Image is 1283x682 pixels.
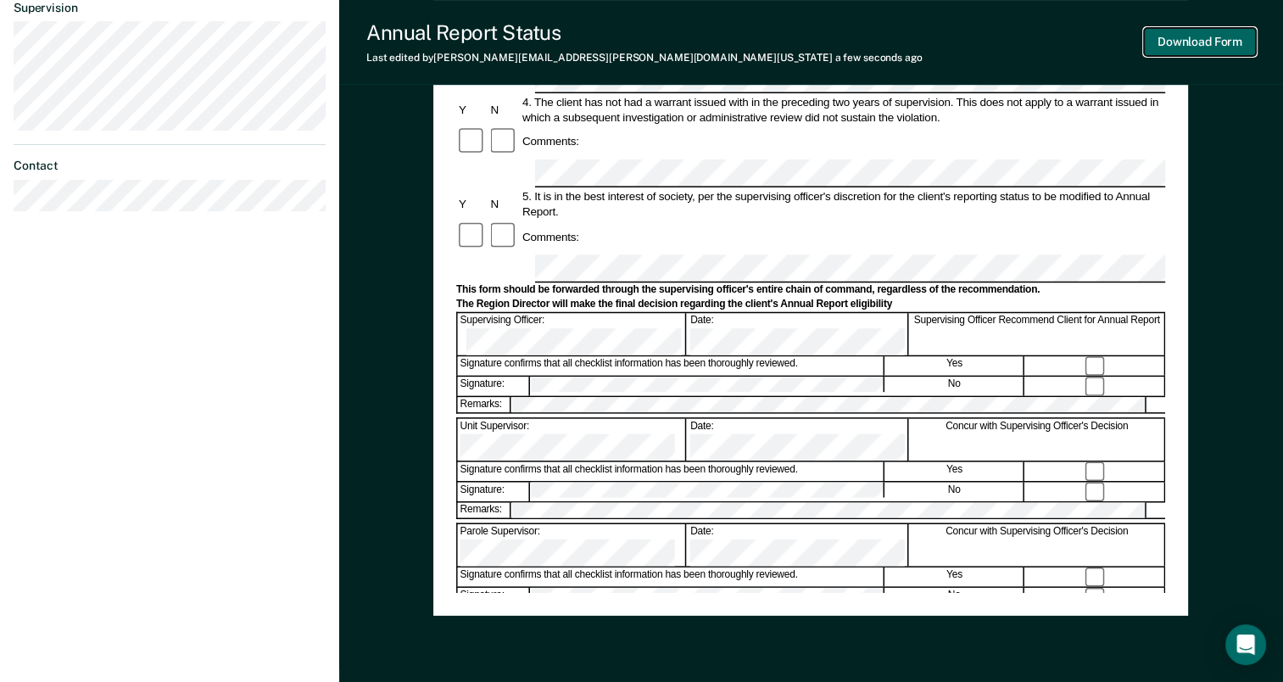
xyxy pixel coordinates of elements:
div: Y [456,102,488,117]
div: No [885,377,1024,395]
div: The Region Director will make the final decision regarding the client's Annual Report eligibility [456,298,1165,311]
div: Signature confirms that all checklist information has been thoroughly reviewed. [458,567,884,586]
span: a few seconds ago [835,52,923,64]
div: Comments: [520,229,582,244]
div: Parole Supervisor: [458,524,687,566]
div: 5. It is in the best interest of society, per the supervising officer's discretion for the client... [520,189,1165,220]
div: No [885,483,1024,501]
div: N [488,197,520,212]
button: Download Form [1144,28,1256,56]
div: Signature confirms that all checklist information has been thoroughly reviewed. [458,462,884,481]
div: Yes [885,567,1024,586]
div: Y [456,197,488,212]
div: Unit Supervisor: [458,419,687,461]
div: Remarks: [458,503,512,518]
div: Supervising Officer Recommend Client for Annual Report [910,314,1165,355]
div: Supervising Officer: [458,314,687,355]
div: No [885,588,1024,607]
div: Concur with Supervising Officer's Decision [910,419,1165,461]
div: 4. The client has not had a warrant issued with in the preceding two years of supervision. This d... [520,94,1165,125]
div: Date: [688,314,908,355]
div: Concur with Supervising Officer's Decision [910,524,1165,566]
dt: Supervision [14,1,326,15]
div: Signature confirms that all checklist information has been thoroughly reviewed. [458,357,884,376]
dt: Contact [14,159,326,173]
div: Date: [688,419,908,461]
div: Signature: [458,377,530,395]
div: Yes [885,357,1024,376]
div: Last edited by [PERSON_NAME][EMAIL_ADDRESS][PERSON_NAME][DOMAIN_NAME][US_STATE] [366,52,923,64]
div: This form should be forwarded through the supervising officer's entire chain of command, regardle... [456,283,1165,297]
div: Remarks: [458,397,512,412]
div: Signature: [458,483,530,501]
div: Annual Report Status [366,20,923,45]
div: N [488,102,520,117]
div: Yes [885,462,1024,481]
div: Comments: [520,134,582,149]
div: Open Intercom Messenger [1225,624,1266,665]
div: Date: [688,524,908,566]
div: Signature: [458,588,530,607]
